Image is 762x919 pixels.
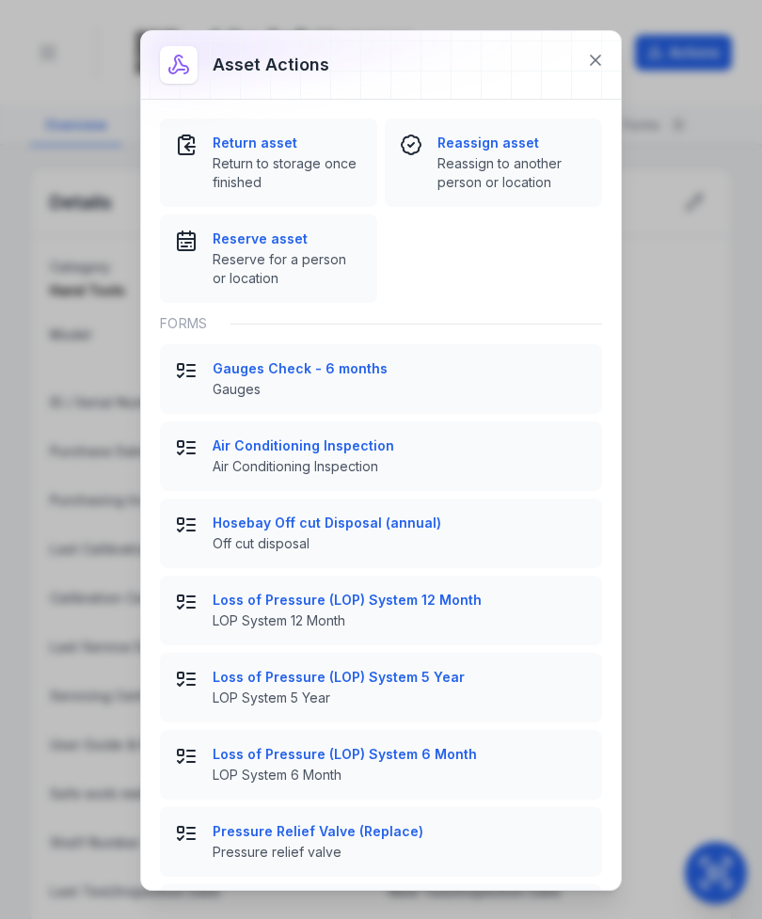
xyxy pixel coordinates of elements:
strong: Hosebay Off cut Disposal (annual) [213,514,587,532]
span: Air Conditioning Inspection [213,457,587,476]
span: Off cut disposal [213,534,587,553]
span: Return to storage once finished [213,154,362,192]
strong: Pressure Relief Valve (Replace) [213,822,587,841]
span: LOP System 12 Month [213,611,587,630]
button: Reserve assetReserve for a person or location [160,214,377,303]
button: Hosebay Off cut Disposal (annual)Off cut disposal [160,499,602,568]
button: Pressure Relief Valve (Replace)Pressure relief valve [160,807,602,877]
span: Gauges [213,380,587,399]
button: Return assetReturn to storage once finished [160,119,377,207]
button: Loss of Pressure (LOP) System 5 YearLOP System 5 Year [160,653,602,722]
strong: Loss of Pressure (LOP) System 6 Month [213,745,587,764]
strong: Loss of Pressure (LOP) System 5 Year [213,668,587,687]
h3: Asset actions [213,52,329,78]
div: Forms [160,303,602,344]
button: Loss of Pressure (LOP) System 12 MonthLOP System 12 Month [160,576,602,645]
strong: Reserve asset [213,230,362,248]
strong: Loss of Pressure (LOP) System 12 Month [213,591,587,610]
span: LOP System 5 Year [213,689,587,707]
button: Gauges Check - 6 monthsGauges [160,344,602,414]
span: Reassign to another person or location [437,154,587,192]
strong: Gauges Check - 6 months [213,359,587,378]
span: Pressure relief valve [213,843,587,862]
strong: Reassign asset [437,134,587,152]
strong: Return asset [213,134,362,152]
span: LOP System 6 Month [213,766,587,784]
button: Air Conditioning InspectionAir Conditioning Inspection [160,421,602,491]
button: Reassign assetReassign to another person or location [385,119,602,207]
span: Reserve for a person or location [213,250,362,288]
strong: Air Conditioning Inspection [213,436,587,455]
button: Loss of Pressure (LOP) System 6 MonthLOP System 6 Month [160,730,602,800]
